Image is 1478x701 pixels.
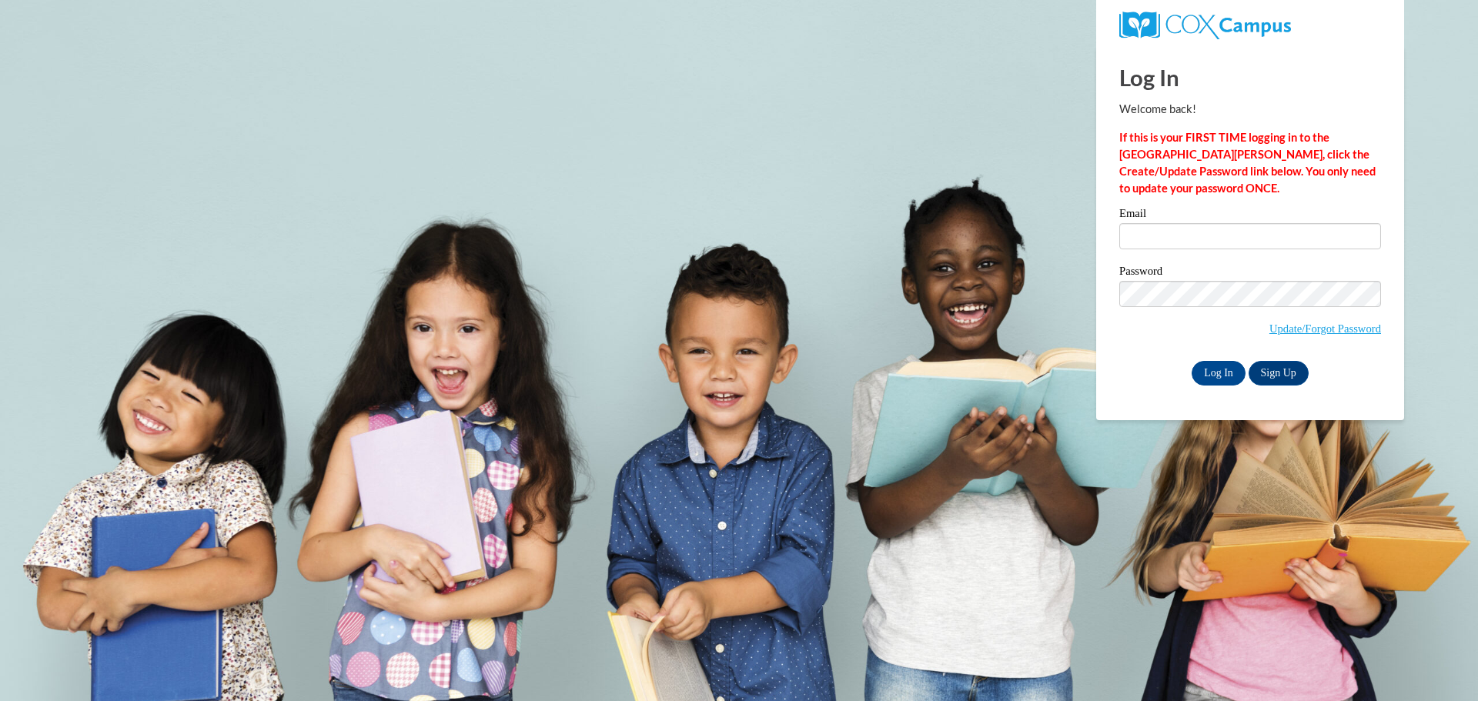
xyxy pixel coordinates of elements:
a: Update/Forgot Password [1269,322,1381,335]
input: Log In [1192,361,1246,386]
img: COX Campus [1119,12,1291,39]
a: COX Campus [1119,18,1291,31]
a: Sign Up [1249,361,1309,386]
p: Welcome back! [1119,101,1381,118]
label: Password [1119,265,1381,281]
strong: If this is your FIRST TIME logging in to the [GEOGRAPHIC_DATA][PERSON_NAME], click the Create/Upd... [1119,131,1376,195]
label: Email [1119,208,1381,223]
h1: Log In [1119,62,1381,93]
